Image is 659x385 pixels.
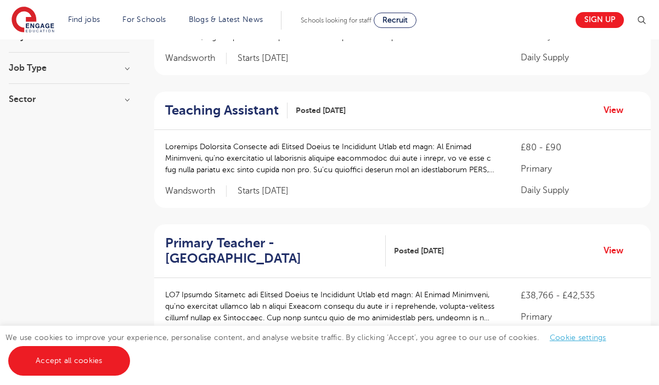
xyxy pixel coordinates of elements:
[521,162,639,175] p: Primary
[165,289,499,324] p: LO7 Ipsumdo Sitametc adi Elitsed Doeius te Incididunt Utlab etd magn: Al Enimad Minimveni, qu’no ...
[165,103,288,118] a: Teaching Assistant
[521,289,639,302] p: £38,766 - £42,535
[165,103,279,118] h2: Teaching Assistant
[68,15,100,24] a: Find jobs
[5,333,617,365] span: We use cookies to improve your experience, personalise content, and analyse website traffic. By c...
[165,235,378,267] h2: Primary Teacher - [GEOGRAPHIC_DATA]
[238,53,289,64] p: Starts [DATE]
[165,53,227,64] span: Wandsworth
[9,64,129,72] h3: Job Type
[550,333,606,342] a: Cookie settings
[394,245,444,257] span: Posted [DATE]
[521,184,639,197] p: Daily Supply
[382,16,408,24] span: Recruit
[165,235,386,267] a: Primary Teacher - [GEOGRAPHIC_DATA]
[521,51,639,64] p: Daily Supply
[122,15,166,24] a: For Schools
[189,15,263,24] a: Blogs & Latest News
[165,141,499,175] p: Loremips Dolorsita Consecte adi Elitsed Doeius te Incididunt Utlab etd magn: Al Enimad Minimveni,...
[8,346,130,376] a: Accept all cookies
[521,310,639,324] p: Primary
[604,103,632,117] a: View
[521,141,639,154] p: £80 - £90
[301,16,371,24] span: Schools looking for staff
[238,185,289,197] p: Starts [DATE]
[165,185,227,197] span: Wandsworth
[9,32,129,41] h3: City
[12,7,54,34] img: Engage Education
[374,13,416,28] a: Recruit
[576,12,624,28] a: Sign up
[604,244,632,258] a: View
[296,105,346,116] span: Posted [DATE]
[9,95,129,104] h3: Sector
